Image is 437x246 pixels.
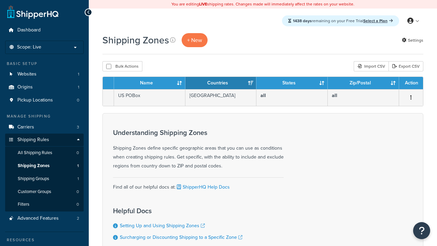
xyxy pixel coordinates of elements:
[5,186,84,198] a: Customer Groups 0
[5,198,84,211] a: Filters 0
[17,44,41,50] span: Scope: Live
[402,36,423,45] a: Settings
[5,68,84,81] a: Websites 1
[260,92,266,99] b: all
[199,1,207,7] b: LIVE
[102,61,142,71] button: Bulk Actions
[17,216,59,221] span: Advanced Features
[78,71,79,77] span: 1
[18,150,52,156] span: All Shipping Rules
[413,222,430,239] button: Open Resource Center
[332,92,337,99] b: all
[18,176,49,182] span: Shipping Groups
[5,212,84,225] li: Advanced Features
[5,147,84,159] li: All Shipping Rules
[282,15,399,26] div: remaining on your Free Trial
[113,177,284,192] div: Find all of our helpful docs at:
[5,198,84,211] li: Filters
[5,81,84,94] li: Origins
[5,61,84,67] div: Basic Setup
[363,18,393,24] a: Select a Plan
[5,212,84,225] a: Advanced Features 2
[5,81,84,94] a: Origins 1
[18,189,51,195] span: Customer Groups
[256,77,328,89] th: States: activate to sort column ascending
[113,129,284,170] div: Shipping Zones define specific geographic areas that you can use as conditions when creating ship...
[5,173,84,185] li: Shipping Groups
[114,77,185,89] th: Name: activate to sort column ascending
[5,186,84,198] li: Customer Groups
[120,234,242,241] a: Surcharging or Discounting Shipping to a Specific Zone
[5,94,84,107] li: Pickup Locations
[175,183,230,191] a: ShipperHQ Help Docs
[5,147,84,159] a: All Shipping Rules 0
[187,36,202,44] span: + New
[17,124,34,130] span: Carriers
[293,18,312,24] strong: 1438 days
[182,33,208,47] a: + New
[78,84,79,90] span: 1
[185,77,257,89] th: Countries: activate to sort column ascending
[77,216,79,221] span: 2
[5,68,84,81] li: Websites
[5,160,84,172] a: Shipping Zones 1
[77,124,79,130] span: 3
[5,24,84,37] a: Dashboard
[113,129,284,136] h3: Understanding Shipping Zones
[5,121,84,134] li: Carriers
[354,61,389,71] div: Import CSV
[18,163,50,169] span: Shipping Zones
[399,77,423,89] th: Action
[113,207,242,215] h3: Helpful Docs
[5,237,84,243] div: Resources
[77,176,79,182] span: 1
[5,134,84,211] li: Shipping Rules
[328,77,399,89] th: Zip/Postal: activate to sort column ascending
[76,150,79,156] span: 0
[5,134,84,146] a: Shipping Rules
[76,202,79,207] span: 0
[185,89,257,106] td: [GEOGRAPHIC_DATA]
[120,222,205,229] a: Setting Up and Using Shipping Zones
[76,189,79,195] span: 0
[77,163,79,169] span: 1
[5,160,84,172] li: Shipping Zones
[17,137,49,143] span: Shipping Rules
[7,5,58,19] a: ShipperHQ Home
[389,61,423,71] a: Export CSV
[5,94,84,107] a: Pickup Locations 0
[5,173,84,185] a: Shipping Groups 1
[77,97,79,103] span: 0
[102,33,169,47] h1: Shipping Zones
[17,97,53,103] span: Pickup Locations
[17,71,37,77] span: Websites
[114,89,185,106] td: US POBox
[5,121,84,134] a: Carriers 3
[17,84,33,90] span: Origins
[5,113,84,119] div: Manage Shipping
[18,202,29,207] span: Filters
[17,27,41,33] span: Dashboard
